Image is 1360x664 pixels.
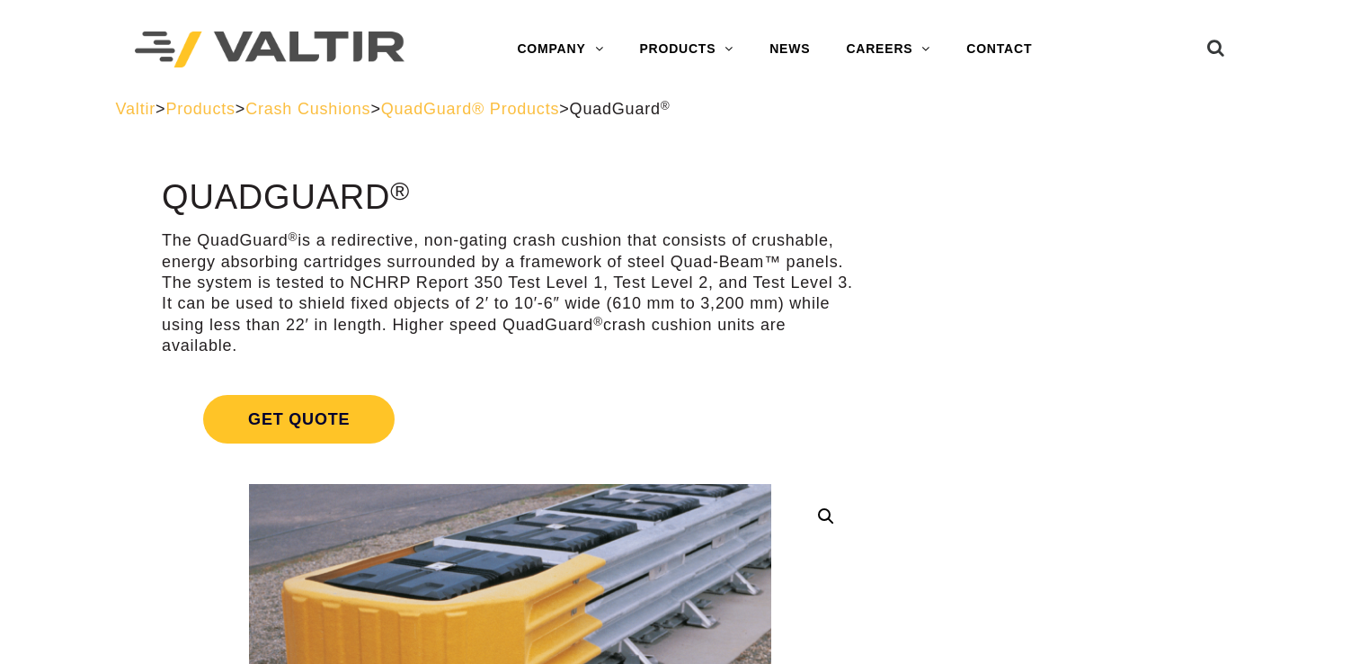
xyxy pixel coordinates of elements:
a: Products [165,100,235,118]
a: Get Quote [162,373,858,465]
a: CAREERS [828,31,948,67]
sup: ® [289,230,298,244]
sup: ® [661,99,671,112]
span: QuadGuard [570,100,671,118]
h1: QuadGuard [162,179,858,217]
p: The QuadGuard is a redirective, non-gating crash cushion that consists of crushable, energy absor... [162,230,858,356]
a: Valtir [116,100,156,118]
a: CONTACT [948,31,1050,67]
sup: ® [390,176,410,205]
a: COMPANY [499,31,621,67]
div: > > > > [116,99,1245,120]
a: QuadGuard® Products [381,100,560,118]
span: Get Quote [203,395,395,444]
img: Valtir [135,31,404,68]
a: PRODUCTS [621,31,751,67]
sup: ® [593,315,603,328]
a: NEWS [751,31,828,67]
a: Crash Cushions [245,100,370,118]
